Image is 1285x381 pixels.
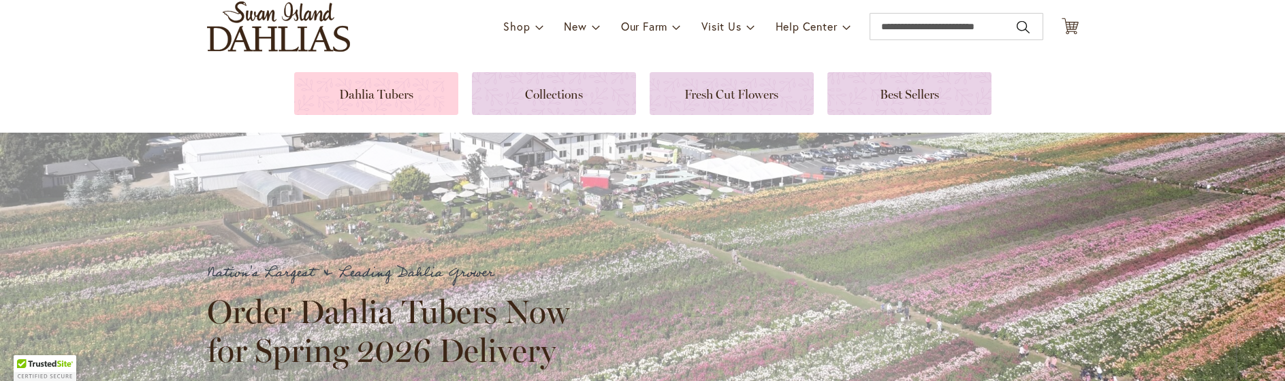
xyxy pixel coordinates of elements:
span: New [564,19,586,33]
span: Shop [503,19,530,33]
span: Our Farm [621,19,667,33]
p: Nation's Largest & Leading Dahlia Grower [207,262,582,284]
h2: Order Dahlia Tubers Now for Spring 2026 Delivery [207,293,582,369]
a: store logo [207,1,350,52]
span: Help Center [776,19,838,33]
span: Visit Us [701,19,741,33]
